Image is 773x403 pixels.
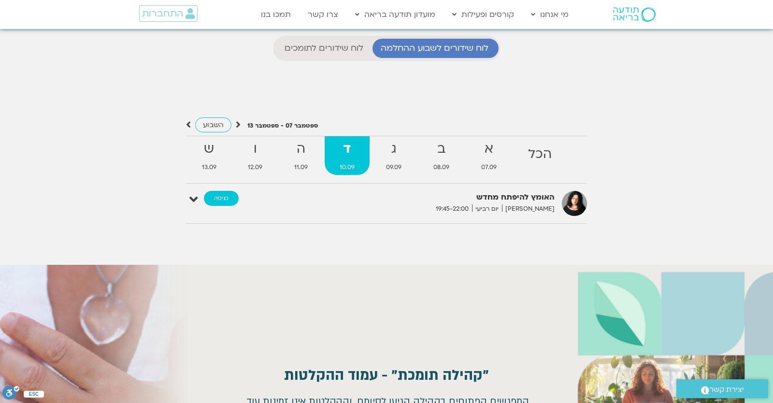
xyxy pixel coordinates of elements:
[279,162,323,173] span: 11.09
[513,144,567,165] strong: הכל
[139,5,198,22] a: התחברות
[372,136,417,175] a: ג09.09
[372,138,417,160] strong: ג
[418,138,464,160] strong: ב
[195,117,231,132] a: השבוע
[325,136,370,175] a: ד10.09
[285,43,363,53] span: לוח שידורים לתומכים
[466,136,512,175] a: א07.09
[279,136,323,175] a: ה11.09
[318,191,555,204] strong: האומץ להיפתח מחדש
[187,136,231,175] a: ש13.09
[187,162,231,173] span: 13.09
[279,138,323,160] strong: ה
[526,5,573,24] a: מי אנחנו
[256,5,296,24] a: תמכו בנו
[203,120,224,130] span: השבוע
[472,204,502,214] span: יום רביעי
[247,121,318,131] p: ספטמבר 07 - ספטמבר 13
[381,43,488,53] span: לוח שידורים לשבוע ההחלמה
[233,138,278,160] strong: ו
[709,383,744,396] span: יצירת קשר
[187,138,231,160] strong: ש
[303,5,343,24] a: צרו קשר
[447,5,519,24] a: קורסים ופעילות
[284,367,489,384] h2: "קהילה תומכת" - עמוד ההקלטות
[418,162,464,173] span: 08.09
[325,138,370,160] strong: ד
[513,136,567,175] a: הכל
[204,191,239,206] a: כניסה
[325,162,370,173] span: 10.09
[418,136,464,175] a: ב08.09
[613,7,656,22] img: תודעה בריאה
[502,204,555,214] span: [PERSON_NAME]
[466,138,512,160] strong: א
[372,162,417,173] span: 09.09
[233,136,278,175] a: ו12.09
[432,204,472,214] span: 19:45-22:00
[466,162,512,173] span: 07.09
[350,5,440,24] a: מועדון תודעה בריאה
[233,162,278,173] span: 12.09
[676,379,768,398] a: יצירת קשר
[142,8,183,19] span: התחברות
